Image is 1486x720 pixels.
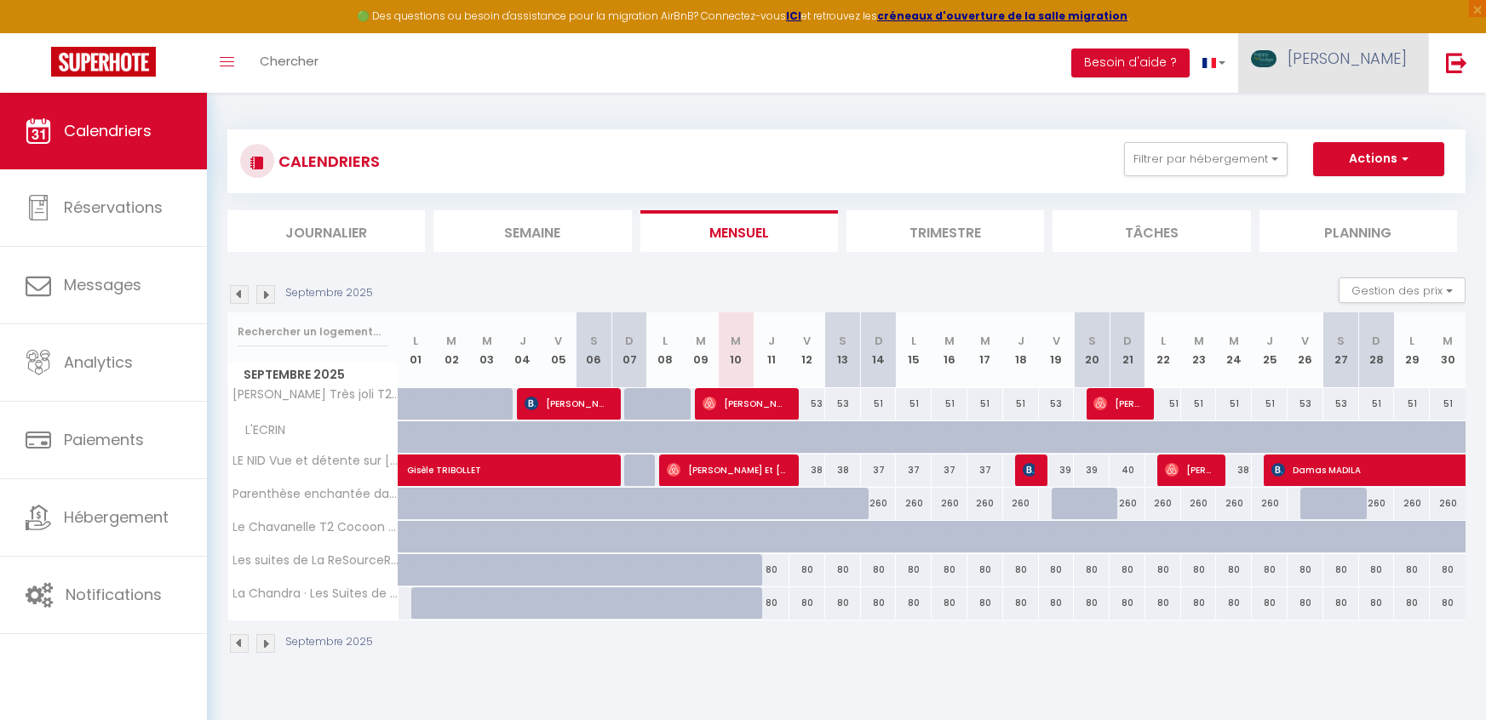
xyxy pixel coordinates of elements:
[1323,554,1359,586] div: 80
[469,312,505,388] th: 03
[754,554,789,586] div: 80
[1394,388,1430,420] div: 51
[51,47,156,77] img: Super Booking
[1145,587,1181,619] div: 80
[231,488,401,500] span: Parenthèse enchantée dans le Pilat – Gîte 16 pers.
[1430,587,1466,619] div: 80
[1359,488,1395,519] div: 260
[967,388,1003,420] div: 51
[446,333,456,349] abbr: M
[1446,52,1467,73] img: logout
[944,333,955,349] abbr: M
[1003,388,1039,420] div: 51
[789,312,825,388] th: 12
[231,521,401,534] span: Le Chavanelle T2 Cocoon au coeur de la ville
[519,333,526,349] abbr: J
[967,454,1003,486] div: 37
[525,387,608,420] span: [PERSON_NAME]
[1003,587,1039,619] div: 80
[754,587,789,619] div: 80
[861,388,897,420] div: 51
[967,488,1003,519] div: 260
[1003,554,1039,586] div: 80
[877,9,1127,23] a: créneaux d'ouverture de la salle migration
[647,312,683,388] th: 08
[66,584,162,605] span: Notifications
[1110,554,1145,586] div: 80
[1124,142,1288,176] button: Filtrer par hébergement
[64,429,144,450] span: Paiements
[1252,388,1288,420] div: 51
[1039,554,1075,586] div: 80
[786,9,801,23] a: ICI
[967,554,1003,586] div: 80
[754,312,789,388] th: 11
[1181,312,1217,388] th: 23
[839,333,846,349] abbr: S
[1145,554,1181,586] div: 80
[789,587,825,619] div: 80
[932,312,967,388] th: 16
[1194,333,1204,349] abbr: M
[1216,587,1252,619] div: 80
[1430,488,1466,519] div: 260
[1039,312,1075,388] th: 19
[433,210,631,252] li: Semaine
[1181,488,1217,519] div: 260
[64,274,141,295] span: Messages
[1443,333,1453,349] abbr: M
[1181,388,1217,420] div: 51
[1088,333,1096,349] abbr: S
[231,587,401,600] span: La Chandra · Les Suites de La ReSourceRie« La Chandra »
[1110,454,1145,486] div: 40
[1394,312,1430,388] th: 29
[846,210,1044,252] li: Trimestre
[1430,312,1466,388] th: 30
[1313,142,1444,176] button: Actions
[1093,387,1141,420] span: [PERSON_NAME]
[967,587,1003,619] div: 80
[228,363,398,387] span: Septembre 2025
[482,333,492,349] abbr: M
[789,454,825,486] div: 38
[911,333,916,349] abbr: L
[1181,587,1217,619] div: 80
[1053,210,1250,252] li: Tâches
[1359,554,1395,586] div: 80
[1323,587,1359,619] div: 80
[932,388,967,420] div: 51
[967,312,1003,388] th: 17
[1216,312,1252,388] th: 24
[1216,388,1252,420] div: 51
[1359,587,1395,619] div: 80
[625,333,634,349] abbr: D
[1414,643,1473,707] iframe: Chat
[825,554,861,586] div: 80
[1359,388,1395,420] div: 51
[703,387,786,420] span: [PERSON_NAME]
[825,388,861,420] div: 53
[1394,488,1430,519] div: 260
[576,312,611,388] th: 06
[231,388,401,401] span: [PERSON_NAME] Très joli T2 centre [GEOGRAPHIC_DATA]
[1110,312,1145,388] th: 21
[611,312,647,388] th: 07
[231,554,401,567] span: Les suites de La ReSourceRie « La Surya »
[1181,554,1217,586] div: 80
[1252,312,1288,388] th: 25
[1288,312,1323,388] th: 26
[1216,454,1252,486] div: 38
[1123,333,1132,349] abbr: D
[1074,454,1110,486] div: 39
[541,312,577,388] th: 05
[64,351,133,373] span: Analytics
[663,333,668,349] abbr: L
[1039,454,1075,486] div: 39
[1252,554,1288,586] div: 80
[932,587,967,619] div: 80
[505,312,541,388] th: 04
[896,587,932,619] div: 80
[1165,454,1213,486] span: [PERSON_NAME]
[861,312,897,388] th: 14
[1288,554,1323,586] div: 80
